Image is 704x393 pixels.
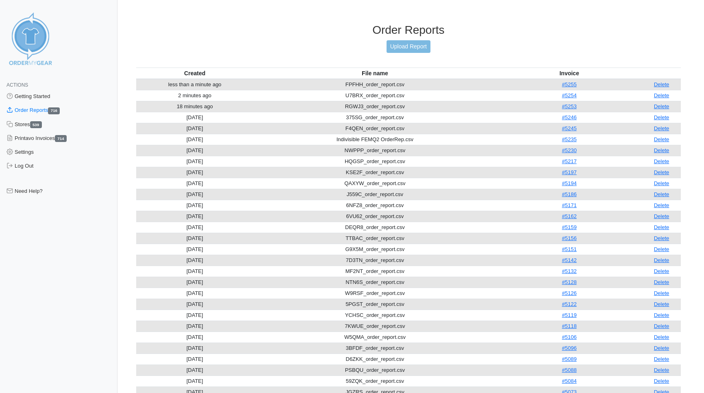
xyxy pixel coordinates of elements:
a: Delete [654,180,669,186]
td: DEQR8_order_report.csv [254,222,496,233]
td: 59ZQK_order_report.csv [254,376,496,386]
a: Delete [654,378,669,384]
a: #5088 [562,367,576,373]
a: Delete [654,367,669,373]
a: Delete [654,323,669,329]
td: G9X5M_order_report.csv [254,244,496,255]
a: Delete [654,92,669,98]
a: Delete [654,257,669,263]
a: #5106 [562,334,576,340]
td: 6VU62_order_report.csv [254,211,496,222]
td: TTBAC_order_report.csv [254,233,496,244]
span: 714 [55,135,67,142]
td: 5PGST_order_report.csv [254,299,496,310]
td: NWPPP_order_report.csv [254,145,496,156]
td: [DATE] [136,112,254,123]
td: [DATE] [136,134,254,145]
td: [DATE] [136,189,254,200]
td: [DATE] [136,211,254,222]
a: #5235 [562,136,576,142]
td: [DATE] [136,354,254,365]
td: 18 minutes ago [136,101,254,112]
a: #5132 [562,268,576,274]
td: [DATE] [136,222,254,233]
a: #5230 [562,147,576,153]
a: Delete [654,246,669,252]
td: Indivisible FEMQ2 OrderRep.csv [254,134,496,145]
td: [DATE] [136,310,254,321]
td: QAXYW_order_report.csv [254,178,496,189]
td: [DATE] [136,156,254,167]
a: Delete [654,279,669,285]
td: D6ZKK_order_report.csv [254,354,496,365]
td: [DATE] [136,178,254,189]
a: Delete [654,345,669,351]
td: [DATE] [136,145,254,156]
a: Delete [654,114,669,120]
a: Delete [654,213,669,219]
a: Upload Report [387,40,430,53]
td: [DATE] [136,365,254,376]
a: Delete [654,224,669,230]
td: 7D3TN_order_report.csv [254,255,496,266]
td: [DATE] [136,277,254,288]
td: 375SG_order_report.csv [254,112,496,123]
h3: Order Reports [136,23,681,37]
td: [DATE] [136,288,254,299]
td: 3BFDF_order_report.csv [254,343,496,354]
a: Delete [654,191,669,197]
a: #5162 [562,213,576,219]
td: [DATE] [136,332,254,343]
td: less than a minute ago [136,79,254,90]
td: F4QEN_order_report.csv [254,123,496,134]
a: #5186 [562,191,576,197]
td: [DATE] [136,255,254,266]
a: Delete [654,268,669,274]
a: Delete [654,290,669,296]
td: MF2NT_order_report.csv [254,266,496,277]
a: #5118 [562,323,576,329]
a: Delete [654,301,669,307]
td: W5QMA_order_report.csv [254,332,496,343]
a: #5159 [562,224,576,230]
a: #5194 [562,180,576,186]
span: 539 [30,121,42,128]
a: #5096 [562,345,576,351]
td: J559C_order_report.csv [254,189,496,200]
td: 6NFZ8_order_report.csv [254,200,496,211]
a: #5171 [562,202,576,208]
a: Delete [654,334,669,340]
a: #5246 [562,114,576,120]
a: Delete [654,356,669,362]
a: #5119 [562,312,576,318]
td: [DATE] [136,321,254,332]
td: W9RSF_order_report.csv [254,288,496,299]
td: 2 minutes ago [136,90,254,101]
a: #5142 [562,257,576,263]
a: #5089 [562,356,576,362]
a: Delete [654,202,669,208]
a: #5126 [562,290,576,296]
a: #5156 [562,235,576,241]
td: 7KWUE_order_report.csv [254,321,496,332]
span: 716 [48,107,60,114]
a: Delete [654,235,669,241]
a: Delete [654,147,669,153]
a: Delete [654,169,669,175]
a: #5197 [562,169,576,175]
td: [DATE] [136,343,254,354]
a: Delete [654,312,669,318]
span: Actions [7,82,28,88]
td: FPFHH_order_report.csv [254,79,496,90]
td: RGWJ3_order_report.csv [254,101,496,112]
a: #5253 [562,103,576,109]
a: Delete [654,81,669,87]
a: #5084 [562,378,576,384]
th: File name [254,68,496,79]
a: Delete [654,103,669,109]
td: KSE2F_order_report.csv [254,167,496,178]
a: #5245 [562,125,576,131]
td: [DATE] [136,123,254,134]
td: [DATE] [136,376,254,386]
td: PSBQU_order_report.csv [254,365,496,376]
